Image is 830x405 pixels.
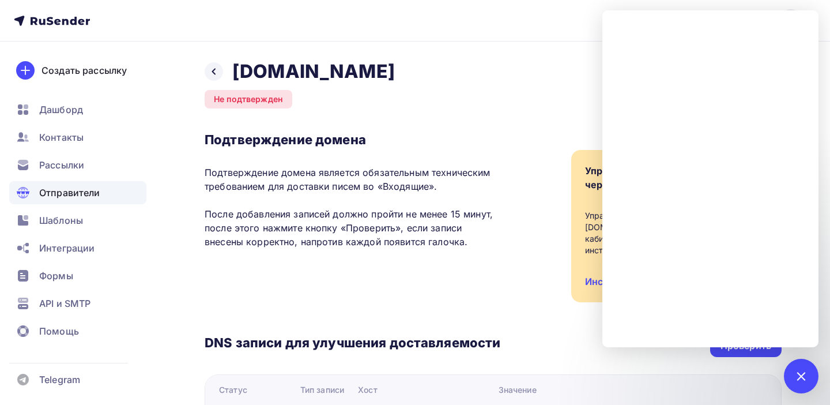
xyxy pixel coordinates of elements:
[39,324,79,338] span: Помощь
[9,98,146,121] a: Дашборд
[205,90,292,108] div: Не подтвержден
[9,181,146,204] a: Отправители
[39,103,83,117] span: Дашборд
[631,9,816,32] a: [EMAIL_ADDRESS][DOMAIN_NAME]
[39,158,84,172] span: Рассылки
[300,384,344,396] div: Тип записи
[585,276,641,287] a: Инструкция
[9,209,146,232] a: Шаблоны
[39,130,84,144] span: Контакты
[39,186,100,200] span: Отправители
[39,241,95,255] span: Интеграции
[9,264,146,287] a: Формы
[39,373,80,387] span: Telegram
[219,384,247,396] div: Статус
[232,60,395,83] h2: [DOMAIN_NAME]
[358,384,378,396] div: Хост
[585,210,768,256] div: Управление DNS записями домена [DOMAIN_NAME] осуществляется в личном кабинете регистратора, ознак...
[9,126,146,149] a: Контакты
[205,335,500,353] h3: DNS записи для улучшения доставляемости
[205,166,500,249] p: Подтверждение домена является обязательным техническим требованием для доставки писем во «Входящи...
[39,269,73,283] span: Формы
[205,132,500,148] h3: Подтверждение домена
[585,164,723,192] div: Управление осуществляется через регистратора
[39,213,83,227] span: Шаблоны
[9,153,146,177] a: Рассылки
[499,384,537,396] div: Значение
[41,63,127,77] div: Создать рассылку
[39,297,90,310] span: API и SMTP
